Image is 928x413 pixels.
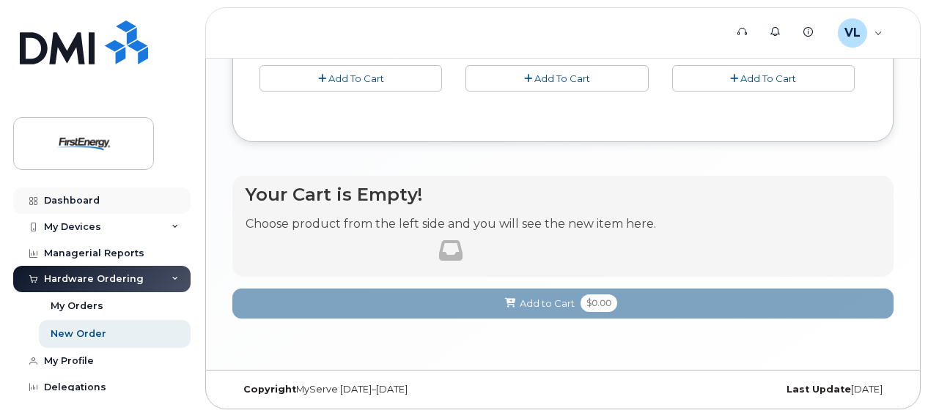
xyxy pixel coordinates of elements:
h4: Your Cart is Empty! [246,185,656,204]
iframe: Messenger Launcher [864,349,917,402]
div: Valentine, Linda L [828,18,893,48]
button: Add To Cart [672,65,855,91]
strong: Last Update [787,384,851,395]
button: Add To Cart [259,65,442,91]
span: $0.00 [581,294,617,312]
strong: Copyright [243,384,296,395]
p: Choose product from the left side and you will see the new item here. [246,216,656,233]
div: MyServe [DATE]–[DATE] [232,384,453,395]
button: Add To Cart [465,65,648,91]
span: Add To Cart [740,72,796,84]
span: Add to Cart [520,297,575,310]
span: Add To Cart [328,72,384,84]
span: Add To Cart [534,72,590,84]
button: Add to Cart $0.00 [232,289,894,319]
span: VL [844,24,861,42]
div: [DATE] [673,384,894,395]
